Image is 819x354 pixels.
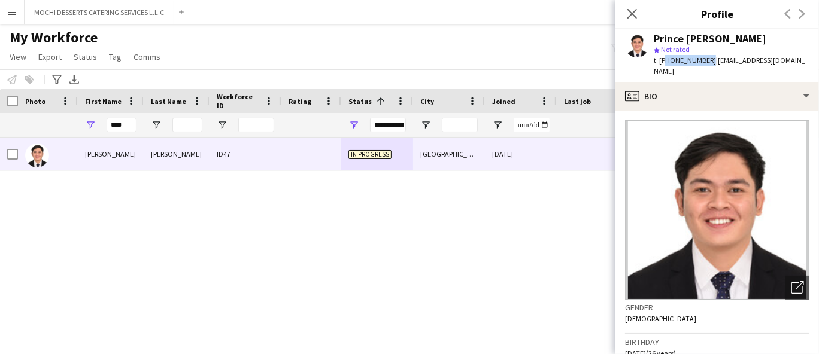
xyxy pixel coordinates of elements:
[109,51,122,62] span: Tag
[289,97,311,106] span: Rating
[69,49,102,65] a: Status
[74,51,97,62] span: Status
[492,120,503,130] button: Open Filter Menu
[625,302,809,313] h3: Gender
[217,120,227,130] button: Open Filter Menu
[134,51,160,62] span: Comms
[210,138,281,170] div: ID47
[654,33,766,44] div: Prince [PERSON_NAME]
[348,120,359,130] button: Open Filter Menu
[661,45,690,54] span: Not rated
[85,97,122,106] span: First Name
[615,82,819,111] div: Bio
[564,97,591,106] span: Last job
[25,144,49,167] img: Prince Adam Cruz
[25,1,174,24] button: MOCHI DESSERTS CATERING SERVICES L.L.C
[514,118,550,132] input: Joined Filter Input
[654,56,716,65] span: t. [PHONE_NUMBER]
[10,51,26,62] span: View
[492,97,515,106] span: Joined
[78,138,144,170] div: [PERSON_NAME]
[420,97,434,106] span: City
[25,97,45,106] span: Photo
[5,49,31,65] a: View
[615,6,819,22] h3: Profile
[67,72,81,87] app-action-btn: Export XLSX
[172,118,202,132] input: Last Name Filter Input
[625,120,809,300] img: Crew avatar or photo
[625,337,809,347] h3: Birthday
[485,138,557,170] div: [DATE]
[151,97,186,106] span: Last Name
[107,118,136,132] input: First Name Filter Input
[217,92,260,110] span: Workforce ID
[238,118,274,132] input: Workforce ID Filter Input
[34,49,66,65] a: Export
[104,49,126,65] a: Tag
[348,97,372,106] span: Status
[625,314,696,323] span: [DEMOGRAPHIC_DATA]
[50,72,64,87] app-action-btn: Advanced filters
[85,120,96,130] button: Open Filter Menu
[10,29,98,47] span: My Workforce
[413,138,485,170] div: [GEOGRAPHIC_DATA]
[654,56,805,75] span: | [EMAIL_ADDRESS][DOMAIN_NAME]
[129,49,165,65] a: Comms
[420,120,431,130] button: Open Filter Menu
[38,51,62,62] span: Export
[144,138,210,170] div: [PERSON_NAME]
[151,120,162,130] button: Open Filter Menu
[348,150,392,159] span: In progress
[785,276,809,300] div: Open photos pop-in
[442,118,478,132] input: City Filter Input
